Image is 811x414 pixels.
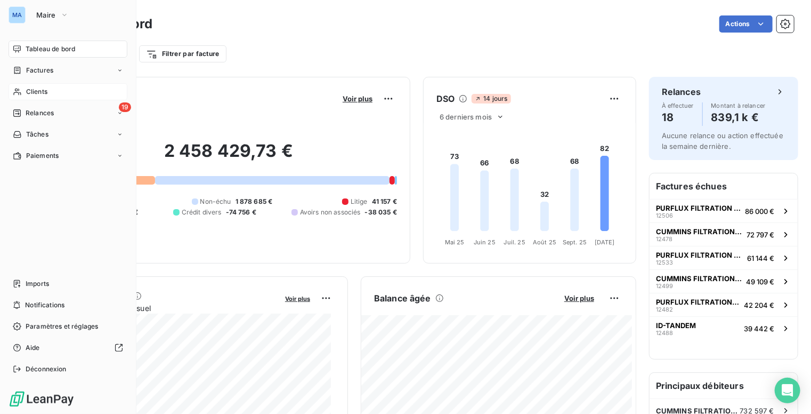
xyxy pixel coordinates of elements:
[746,277,774,286] span: 49 109 €
[656,321,696,330] span: ID-TANDEM
[440,113,492,121] span: 6 derniers mois
[26,364,67,374] span: Déconnexion
[656,274,742,283] span: CUMMINS FILTRATION SARL
[747,230,774,239] span: 72 797 €
[26,279,49,289] span: Imports
[744,324,774,333] span: 39 442 €
[9,391,75,408] img: Logo LeanPay
[445,238,465,246] tspan: Mai 25
[60,140,397,172] h2: 2 458 429,73 €
[711,102,766,109] span: Montant à relancer
[656,251,743,259] span: PURFLUX FILTRATION [GEOGRAPHIC_DATA]
[595,238,615,246] tspan: [DATE]
[226,208,256,217] span: -74 756 €
[9,6,26,23] div: MA
[282,293,313,303] button: Voir plus
[236,197,273,206] span: 1 878 685 €
[656,227,742,236] span: CUMMINS FILTRATION SARL
[300,208,361,217] span: Avoirs non associés
[662,131,783,150] span: Aucune relance ou action effectuée la semaine dernière.
[9,339,127,356] a: Aide
[775,378,800,403] div: Open Intercom Messenger
[25,300,64,310] span: Notifications
[374,292,431,305] h6: Balance âgée
[200,197,231,206] span: Non-échu
[372,197,397,206] span: 41 157 €
[564,294,594,302] span: Voir plus
[26,87,47,97] span: Clients
[744,301,774,309] span: 42 204 €
[656,283,673,289] span: 12499
[285,295,310,302] span: Voir plus
[343,94,372,103] span: Voir plus
[656,259,673,266] span: 12533
[563,238,587,246] tspan: Sept. 25
[711,109,766,126] h4: 839,1 k €
[662,85,701,98] h6: Relances
[656,330,673,336] span: 12488
[474,238,496,246] tspan: Juin 25
[351,197,368,206] span: Litige
[472,94,510,103] span: 14 jours
[662,109,694,126] h4: 18
[747,254,774,262] span: 61 144 €
[650,246,798,269] button: PURFLUX FILTRATION [GEOGRAPHIC_DATA]1253361 144 €
[182,208,222,217] span: Crédit divers
[650,173,798,199] h6: Factures échues
[650,373,798,399] h6: Principaux débiteurs
[561,293,597,303] button: Voir plus
[26,322,98,331] span: Paramètres et réglages
[656,236,672,242] span: 12478
[650,222,798,246] button: CUMMINS FILTRATION SARL1247872 797 €
[36,11,56,19] span: Maire
[26,66,53,75] span: Factures
[504,238,525,246] tspan: Juil. 25
[339,94,376,103] button: Voir plus
[656,306,673,313] span: 12482
[60,302,278,314] span: Chiffre d'affaires mensuel
[656,212,673,219] span: 12506
[650,316,798,340] button: ID-TANDEM1248839 442 €
[650,269,798,293] button: CUMMINS FILTRATION SARL1249949 109 €
[365,208,397,217] span: -38 035 €
[662,102,694,109] span: À effectuer
[533,238,556,246] tspan: Août 25
[26,151,59,161] span: Paiements
[650,293,798,316] button: PURFLUX FILTRATION [GEOGRAPHIC_DATA]1248242 204 €
[436,92,455,105] h6: DSO
[119,102,131,112] span: 19
[656,298,740,306] span: PURFLUX FILTRATION [GEOGRAPHIC_DATA]
[745,207,774,216] span: 86 000 €
[719,15,773,33] button: Actions
[139,45,226,62] button: Filtrer par facture
[26,44,75,54] span: Tableau de bord
[656,204,741,212] span: PURFLUX FILTRATION [GEOGRAPHIC_DATA]
[26,130,48,139] span: Tâches
[26,108,54,118] span: Relances
[650,199,798,222] button: PURFLUX FILTRATION [GEOGRAPHIC_DATA]1250686 000 €
[26,343,40,353] span: Aide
